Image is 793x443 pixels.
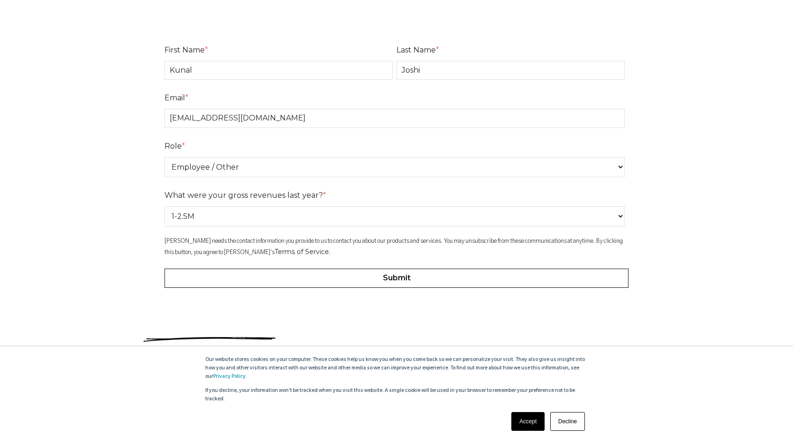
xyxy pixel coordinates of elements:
p: [PERSON_NAME] needs the contact information you provide to us to contact you about our products a... [165,237,628,258]
input: Submit [165,269,628,287]
span: What were your gross revenues last year? [165,191,323,200]
p: Our website stores cookies on your computer. These cookies help us know you when you come back so... [205,356,588,381]
p: If you decline, your information won’t be tracked when you visit this website. A single cookie wi... [205,387,588,404]
a: Privacy Policy [213,374,245,380]
img: underline.svg [143,337,276,342]
a: Terms of Service. [275,248,330,256]
span: Email [165,93,185,102]
a: Decline [550,412,585,431]
span: Role [165,142,182,150]
span: Last Name [396,45,436,54]
a: Accept [511,412,545,431]
span: First Name [165,45,205,54]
